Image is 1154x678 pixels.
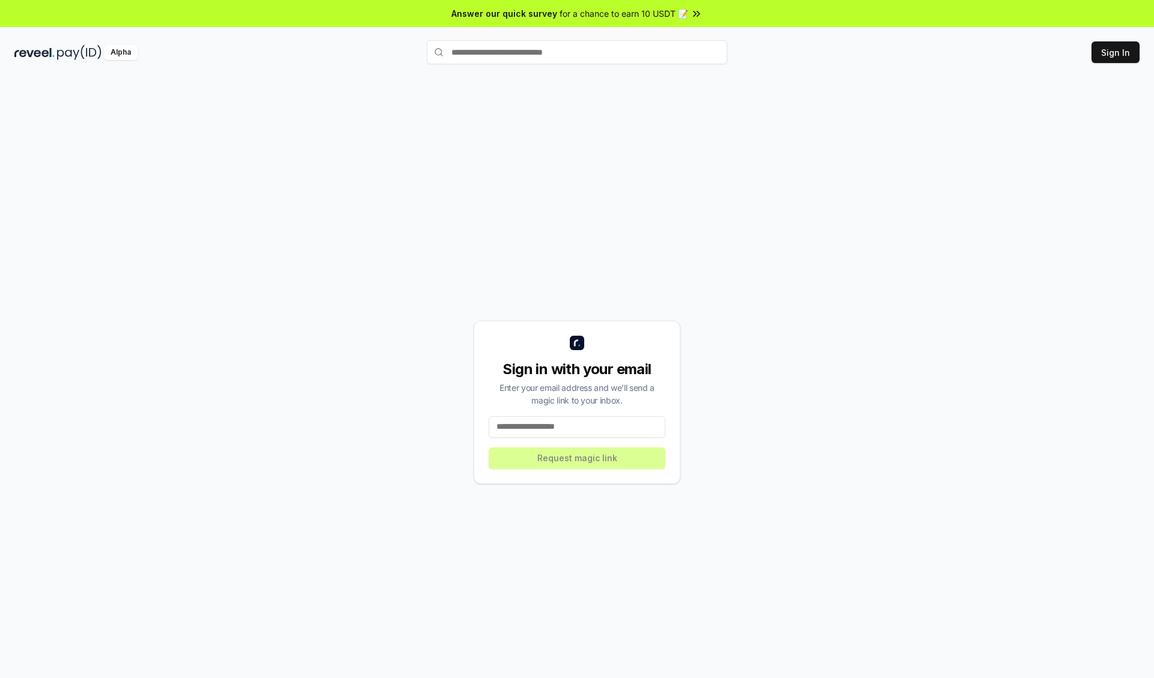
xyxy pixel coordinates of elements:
img: reveel_dark [14,45,55,60]
span: Answer our quick survey [451,7,557,20]
img: logo_small [570,336,584,350]
img: pay_id [57,45,102,60]
button: Sign In [1091,41,1140,63]
div: Enter your email address and we’ll send a magic link to your inbox. [489,381,665,407]
div: Alpha [104,45,138,60]
span: for a chance to earn 10 USDT 📝 [560,7,688,20]
div: Sign in with your email [489,360,665,379]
